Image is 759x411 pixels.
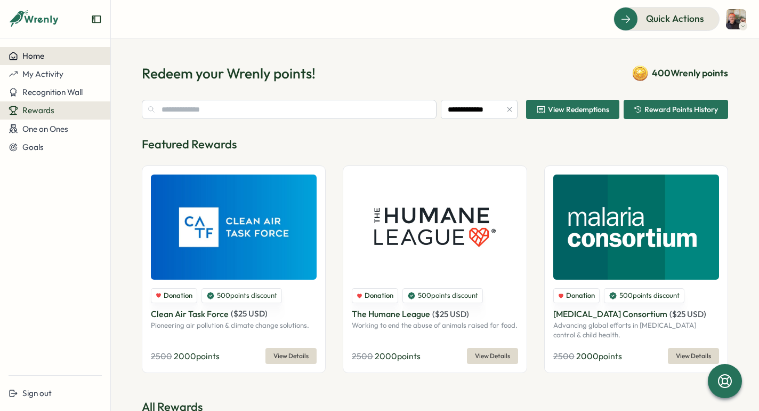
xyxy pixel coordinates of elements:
[22,51,44,61] span: Home
[613,7,720,30] button: Quick Actions
[22,124,68,134] span: One on Ones
[726,9,746,29] img: Mark Buckner
[375,351,421,361] span: 2000 points
[151,175,317,280] img: Clean Air Task Force
[91,14,102,25] button: Expand sidebar
[475,349,510,363] span: View Details
[22,87,83,97] span: Recognition Wall
[174,351,220,361] span: 2000 points
[22,388,52,398] span: Sign out
[352,307,430,321] p: The Humane League
[265,348,317,364] button: View Details
[467,348,518,364] button: View Details
[576,351,622,361] span: 2000 points
[526,100,619,119] button: View Redemptions
[402,288,483,303] div: 500 points discount
[624,100,728,119] button: Reward Points History
[231,309,268,319] span: ( $ 25 USD )
[22,142,44,152] span: Goals
[352,175,518,280] img: The Humane League
[164,291,192,301] span: Donation
[151,307,229,321] p: Clean Air Task Force
[553,307,667,321] p: [MEDICAL_DATA] Consortium
[432,309,469,319] span: ( $ 25 USD )
[553,175,719,280] img: Malaria Consortium
[566,291,595,301] span: Donation
[142,136,728,153] p: Featured Rewards
[201,288,282,303] div: 500 points discount
[352,351,373,361] span: 2500
[553,321,719,339] p: Advancing global efforts in [MEDICAL_DATA] control & child health.
[22,69,63,79] span: My Activity
[604,288,684,303] div: 500 points discount
[22,105,54,115] span: Rewards
[142,64,316,83] h1: Redeem your Wrenly points!
[365,291,393,301] span: Donation
[676,349,711,363] span: View Details
[151,351,172,361] span: 2500
[652,66,728,80] span: 400 Wrenly points
[273,349,309,363] span: View Details
[352,321,518,330] p: Working to end the abuse of animals raised for food.
[553,351,575,361] span: 2500
[151,321,317,330] p: Pioneering air pollution & climate change solutions.
[669,309,706,319] span: ( $ 25 USD )
[548,106,609,113] span: View Redemptions
[668,348,719,364] button: View Details
[646,12,704,26] span: Quick Actions
[644,106,718,113] span: Reward Points History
